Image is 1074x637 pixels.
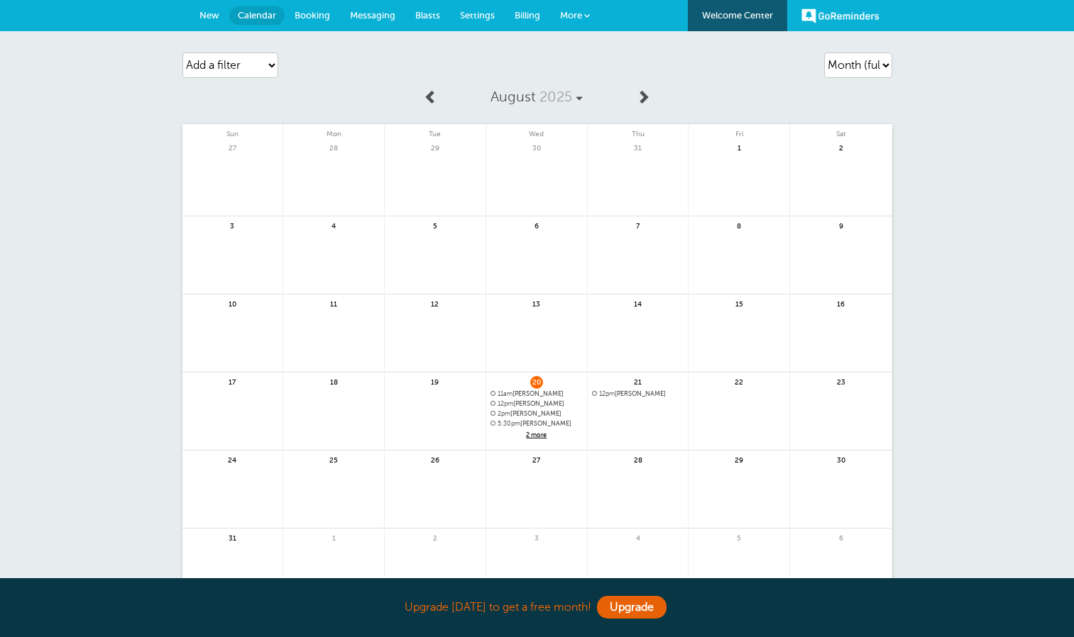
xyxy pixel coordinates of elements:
span: 11 [327,298,340,309]
span: Mon [283,124,384,138]
span: Sun [182,124,283,138]
span: 3 [530,532,543,543]
span: 14 [632,298,645,309]
span: 29 [429,142,442,153]
span: 5:30pm [498,420,520,427]
span: 13 [530,298,543,309]
span: Fri [689,124,789,138]
span: Lucinda Delagarza [491,420,583,428]
span: 23 [835,376,848,387]
a: 12pm[PERSON_NAME] [592,390,684,398]
span: 30 [835,454,848,465]
span: Charles Wiseman [491,390,583,398]
div: Upgrade [DATE] to get a free month! [182,592,892,623]
span: 27 [226,142,239,153]
span: Thu [588,124,689,138]
span: 18 [327,376,340,387]
span: 19 [429,376,442,387]
span: Booking [295,10,330,21]
span: Charles Bowles [592,390,684,398]
span: Messaging [350,10,395,21]
a: Calendar [229,6,285,25]
span: 27 [530,454,543,465]
span: Wed [486,124,587,138]
span: 21 [632,376,645,387]
span: New [199,10,219,21]
span: 24 [226,454,239,465]
a: 12pm[PERSON_NAME] [491,400,583,408]
span: 15 [733,298,745,309]
span: Tue [385,124,486,138]
span: Sat [790,124,892,138]
a: 2 more [491,429,583,441]
span: 1 [733,142,745,153]
iframe: Resource center [1017,580,1060,623]
span: 5 [733,532,745,543]
span: 8 [733,220,745,231]
span: 1 [327,532,340,543]
span: 28 [632,454,645,465]
span: Settings [460,10,495,21]
a: 11am[PERSON_NAME] [491,390,583,398]
span: Yathaarth Batra [491,410,583,418]
span: 30 [530,142,543,153]
span: 2 [429,532,442,543]
span: 10 [226,298,239,309]
span: 6 [835,532,848,543]
a: August 2025 [445,82,628,113]
span: 17 [226,376,239,387]
a: 2pm[PERSON_NAME] [491,410,583,418]
span: 22 [733,376,745,387]
span: Calendar [238,10,276,21]
span: 4 [327,220,340,231]
span: 20 [530,376,543,387]
span: 12 [429,298,442,309]
span: 11am [498,390,513,397]
span: 7 [632,220,645,231]
span: 2 [835,142,848,153]
span: 12pm [498,400,513,407]
span: 31 [632,142,645,153]
span: 25 [327,454,340,465]
span: 4 [632,532,645,543]
span: 28 [327,142,340,153]
span: 26 [429,454,442,465]
span: Marcos Gonzales [491,400,583,408]
span: More [560,10,582,21]
a: Upgrade [597,596,667,619]
span: 6 [530,220,543,231]
span: 16 [835,298,848,309]
span: Billing [515,10,540,21]
span: 5 [429,220,442,231]
span: 2025 [539,89,572,105]
span: 3 [226,220,239,231]
span: August [491,89,536,105]
span: 29 [733,454,745,465]
a: 5:30pm[PERSON_NAME] [491,420,583,428]
span: 12pm [599,390,615,397]
span: Blasts [415,10,440,21]
span: 9 [835,220,848,231]
span: 31 [226,532,239,543]
span: 2pm [498,410,510,417]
